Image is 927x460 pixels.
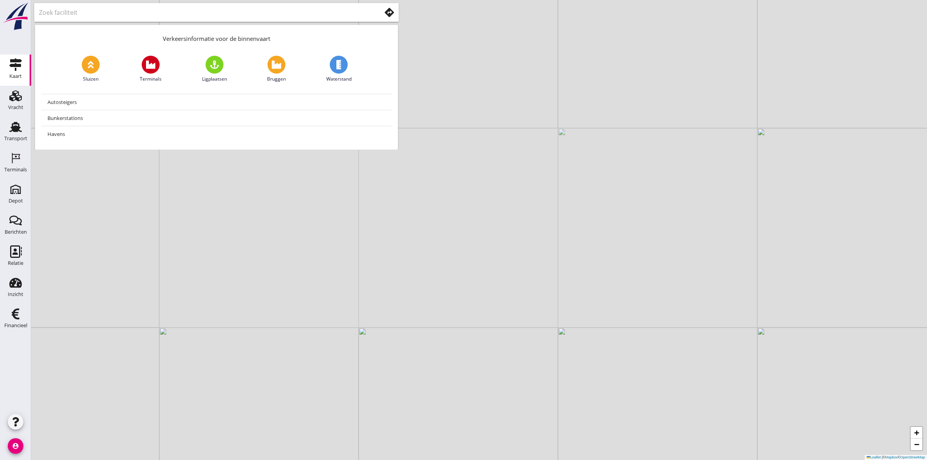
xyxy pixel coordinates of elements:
span: Waterstand [326,76,352,83]
div: Depot [9,198,23,203]
div: Kaart [9,74,22,79]
div: Relatie [8,261,23,266]
a: Ligplaatsen [202,56,227,83]
a: Terminals [140,56,162,83]
span: Ligplaatsen [202,76,227,83]
span: Sluizen [83,76,99,83]
a: Leaflet [867,455,881,459]
a: Zoom in [911,427,922,439]
div: Havens [47,129,385,139]
div: Autosteigers [47,97,385,107]
a: Sluizen [82,56,100,83]
div: Verkeersinformatie voor de binnenvaart [35,25,398,49]
input: Zoek faciliteit [39,6,370,19]
div: Terminals [4,167,27,172]
span: | [882,455,883,459]
a: Bruggen [267,56,286,83]
span: Terminals [140,76,162,83]
div: © © [865,455,927,460]
div: Transport [4,136,27,141]
div: Vracht [8,105,23,110]
a: OpenStreetMap [900,455,925,459]
span: − [914,439,919,449]
div: Financieel [4,323,27,328]
div: Berichten [5,229,27,234]
i: account_circle [8,438,23,454]
a: Mapbox [885,455,898,459]
a: Zoom out [911,439,922,450]
div: Bunkerstations [47,113,385,123]
a: Waterstand [326,56,352,83]
img: logo-small.a267ee39.svg [2,2,30,31]
span: + [914,428,919,437]
span: Bruggen [267,76,286,83]
div: Inzicht [8,292,23,297]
